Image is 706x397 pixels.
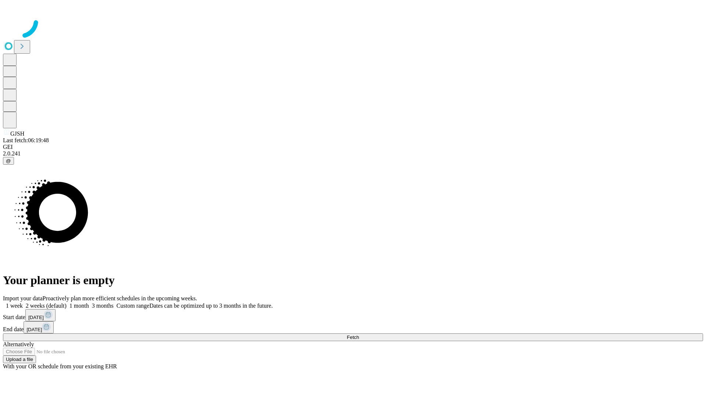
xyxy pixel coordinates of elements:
[69,303,89,309] span: 1 month
[24,321,54,333] button: [DATE]
[3,341,34,347] span: Alternatively
[6,303,23,309] span: 1 week
[3,157,14,165] button: @
[3,363,117,369] span: With your OR schedule from your existing EHR
[3,150,703,157] div: 2.0.241
[10,130,24,137] span: GJSH
[3,295,43,301] span: Import your data
[3,144,703,150] div: GEI
[26,303,67,309] span: 2 weeks (default)
[3,355,36,363] button: Upload a file
[3,309,703,321] div: Start date
[28,315,44,320] span: [DATE]
[149,303,272,309] span: Dates can be optimized up to 3 months in the future.
[92,303,114,309] span: 3 months
[6,158,11,164] span: @
[3,137,49,143] span: Last fetch: 06:19:48
[3,321,703,333] div: End date
[25,309,56,321] button: [DATE]
[347,335,359,340] span: Fetch
[3,333,703,341] button: Fetch
[3,273,703,287] h1: Your planner is empty
[26,327,42,332] span: [DATE]
[43,295,197,301] span: Proactively plan more efficient schedules in the upcoming weeks.
[117,303,149,309] span: Custom range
